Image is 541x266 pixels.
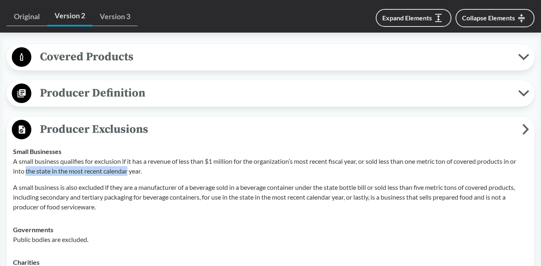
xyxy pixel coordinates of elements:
strong: Charities [13,258,39,266]
p: Public bodies are excluded. [13,235,528,244]
strong: Governments [13,226,53,233]
button: Collapse Elements [456,9,534,27]
button: Expand Elements [376,9,451,27]
button: Producer Exclusions [9,119,532,140]
span: Covered Products [31,48,518,66]
button: Producer Definition [9,83,532,104]
a: Version 3 [92,7,138,26]
a: Version 2 [47,7,92,26]
p: A small business is also excluded if they are a manufacturer of a beverage sold in a beverage con... [13,182,528,212]
span: Producer Exclusions [31,120,522,138]
span: Producer Definition [31,84,518,102]
p: A small business qualifies for exclusion if it has a revenue of less than $1 million for the orga... [13,156,528,176]
a: Original [7,7,47,26]
button: Covered Products [9,47,532,68]
strong: Small Businesses [13,147,61,155]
